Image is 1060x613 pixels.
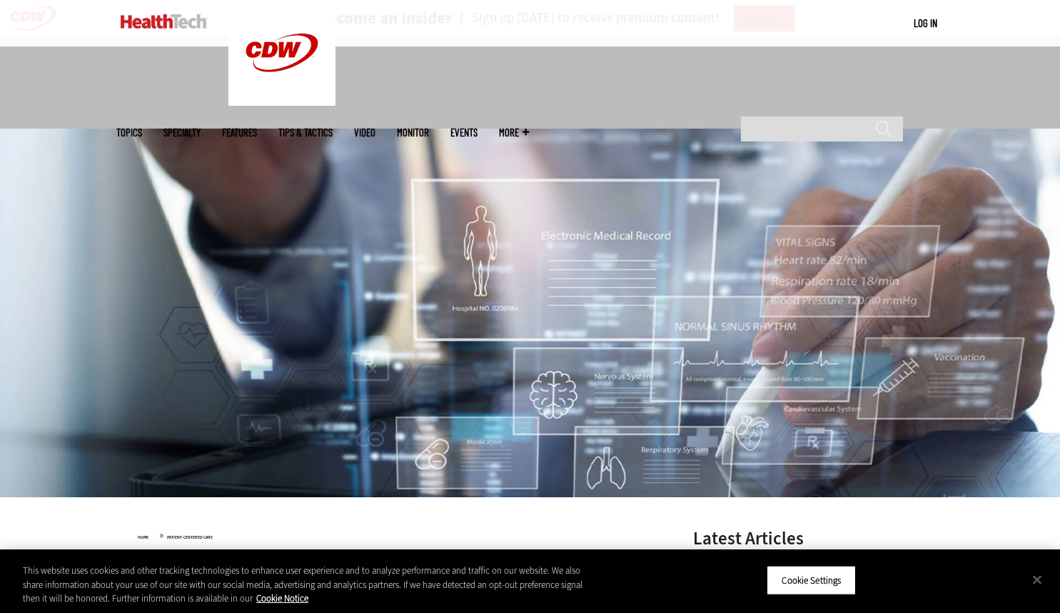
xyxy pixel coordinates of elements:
a: Home [138,534,148,540]
a: CDW [228,94,335,109]
a: Video [354,127,375,138]
div: This website uses cookies and other tracking technologies to enhance user experience and to analy... [23,564,583,606]
a: MonITor [397,127,429,138]
span: Topics [116,127,142,138]
img: Home [121,14,207,29]
a: Features [222,127,257,138]
a: Patient-Centered Care [167,534,213,540]
a: Events [450,127,478,138]
a: Tips & Tactics [278,127,333,138]
span: More [499,127,529,138]
a: More information about your privacy [256,592,308,604]
div: » [138,529,656,541]
div: User menu [914,16,937,31]
button: Close [1021,564,1053,595]
button: Cookie Settings [767,565,856,595]
span: Specialty [163,127,201,138]
a: Log in [914,16,937,29]
h3: Latest Articles [693,529,907,547]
